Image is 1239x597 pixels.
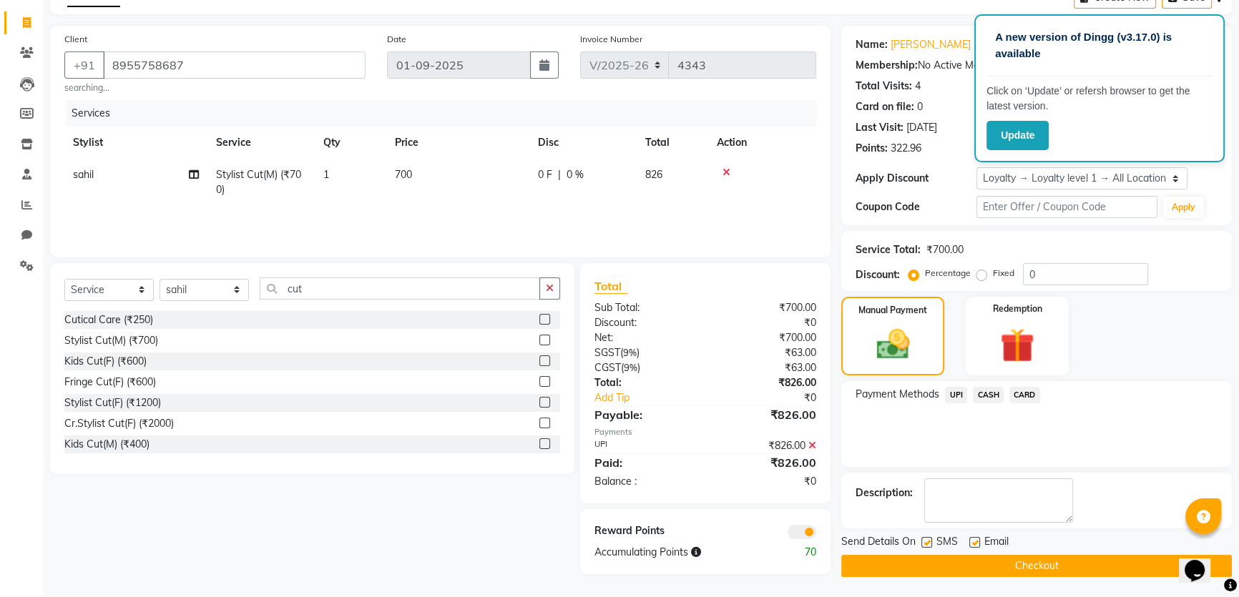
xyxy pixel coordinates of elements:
div: Discount: [584,315,705,330]
input: Search by Name/Mobile/Email/Code [103,51,366,79]
a: [PERSON_NAME] [891,37,971,52]
div: Total: [584,375,705,390]
div: Cr.Stylist Cut(F) (₹2000) [64,416,174,431]
input: Enter Offer / Coupon Code [976,196,1157,218]
div: ₹0 [705,315,827,330]
th: Price [386,127,529,159]
span: SGST [594,346,620,359]
div: Kids Cut(F) (₹600) [64,354,147,369]
div: ₹700.00 [705,330,827,345]
div: Payable: [584,406,705,423]
span: 0 F [538,167,552,182]
span: Payment Methods [856,387,939,402]
span: 0 % [567,167,584,182]
div: Kids Cut(M) (₹400) [64,437,150,452]
span: Email [984,534,1009,552]
iframe: chat widget [1179,540,1225,583]
div: ₹826.00 [705,406,827,423]
div: Last Visit: [856,120,903,135]
button: Apply [1163,197,1204,218]
div: Sub Total: [584,300,705,315]
small: searching... [64,82,366,94]
div: UPI [584,438,705,453]
span: | [558,167,561,182]
button: Checkout [841,555,1232,577]
div: Paid: [584,454,705,471]
img: _gift.svg [989,324,1045,367]
div: Stylist Cut(M) (₹700) [64,333,158,348]
th: Disc [529,127,637,159]
label: Date [387,33,406,46]
span: 9% [624,362,637,373]
div: ₹63.00 [705,345,827,360]
span: 700 [395,168,412,181]
div: Description: [856,485,913,500]
span: 826 [645,168,662,181]
label: Invoice Number [580,33,642,46]
span: Stylist Cut(M) (₹700) [216,168,301,196]
span: CASH [973,387,1004,403]
div: ₹826.00 [705,438,827,453]
div: Cutical Care (₹250) [64,312,153,327]
div: ₹63.00 [705,360,827,375]
label: Redemption [993,302,1042,315]
img: _cash.svg [866,325,920,363]
div: Fringe Cut(F) (₹600) [64,375,156,390]
div: Name: [856,37,888,52]
div: No Active Membership [856,58,1218,73]
p: A new version of Dingg (v3.17.0) is available [995,29,1204,61]
th: Service [207,127,315,159]
div: Coupon Code [856,199,976,214]
div: Membership: [856,58,918,73]
th: Action [708,127,816,159]
th: Stylist [64,127,207,159]
span: sahil [73,168,94,181]
div: Stylist Cut(F) (₹1200) [64,395,161,410]
label: Client [64,33,87,46]
div: Balance : [584,474,705,489]
th: Total [637,127,708,159]
div: Total Visits: [856,79,912,94]
div: Points: [856,141,888,156]
div: Service Total: [856,242,921,257]
label: Manual Payment [858,304,927,317]
div: Apply Discount [856,171,976,186]
div: ₹700.00 [926,242,964,257]
div: 70 [766,545,827,560]
div: 4 [915,79,921,94]
div: Net: [584,330,705,345]
div: Card on file: [856,99,914,114]
span: SMS [936,534,958,552]
span: Send Details On [841,534,916,552]
div: ( ) [584,360,705,375]
div: ₹826.00 [705,375,827,390]
div: ₹0 [725,390,827,405]
span: 9% [623,347,637,358]
span: CGST [594,361,621,374]
div: Reward Points [584,523,705,539]
span: 1 [323,168,329,181]
div: ( ) [584,345,705,360]
label: Percentage [925,267,971,280]
p: Click on ‘Update’ or refersh browser to get the latest version. [986,84,1213,114]
div: Payments [594,426,817,438]
div: Services [66,100,827,127]
div: [DATE] [906,120,937,135]
a: Add Tip [584,390,726,405]
input: Search or Scan [260,277,540,300]
span: CARD [1009,387,1040,403]
div: ₹0 [705,474,827,489]
button: +91 [64,51,104,79]
div: 322.96 [891,141,921,156]
th: Qty [315,127,386,159]
button: Update [986,121,1049,150]
div: Accumulating Points [584,545,767,560]
div: ₹826.00 [705,454,827,471]
div: 0 [917,99,923,114]
label: Fixed [993,267,1014,280]
div: ₹700.00 [705,300,827,315]
div: Discount: [856,267,900,282]
span: UPI [945,387,967,403]
span: Total [594,279,627,294]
